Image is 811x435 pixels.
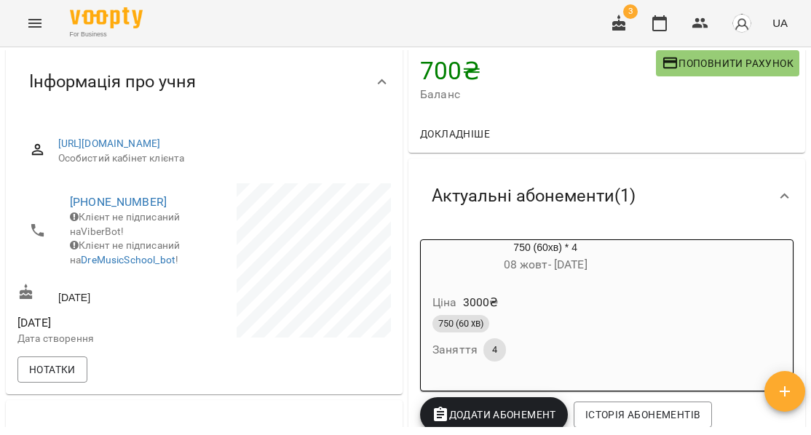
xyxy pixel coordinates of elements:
[15,281,205,308] div: [DATE]
[772,15,788,31] span: UA
[29,71,196,93] span: Інформація про учня
[421,240,670,379] button: 750 (60хв) * 408 жовт- [DATE]Ціна3000₴750 (60 хв)Заняття4
[58,151,379,166] span: Особистий кабінет клієнта
[432,185,636,207] span: Актуальні абонементи ( 1 )
[408,159,805,234] div: Актуальні абонементи(1)
[81,254,175,266] a: DreMusicSchool_bot
[6,44,403,119] div: Інформація про учня
[585,406,700,423] span: Історія абонементів
[70,239,180,266] span: Клієнт не підписаний на !
[483,343,506,356] span: 4
[420,56,656,86] h4: 700 ₴
[463,294,499,311] p: 3000 ₴
[17,6,52,41] button: Menu
[432,406,556,423] span: Додати Абонемент
[574,402,712,428] button: Історія абонементів
[17,356,87,383] button: Нотатки
[58,137,161,149] a: [URL][DOMAIN_NAME]
[17,314,202,332] span: [DATE]
[29,361,76,378] span: Нотатки
[432,317,489,330] span: 750 (60 хв)
[17,332,202,346] p: Дата створення
[420,86,656,103] span: Баланс
[732,13,752,33] img: avatar_s.png
[70,211,180,237] span: Клієнт не підписаний на ViberBot!
[420,397,568,432] button: Додати Абонемент
[70,7,143,28] img: Voopty Logo
[421,240,670,275] div: 750 (60хв) * 4
[656,50,799,76] button: Поповнити рахунок
[420,125,490,143] span: Докладніше
[623,4,638,19] span: 3
[414,121,496,147] button: Докладніше
[662,55,794,72] span: Поповнити рахунок
[70,30,143,39] span: For Business
[432,292,457,313] h6: Ціна
[767,9,794,36] button: UA
[70,195,167,209] a: [PHONE_NUMBER]
[504,258,588,271] span: 08 жовт - [DATE]
[432,340,478,360] h6: Заняття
